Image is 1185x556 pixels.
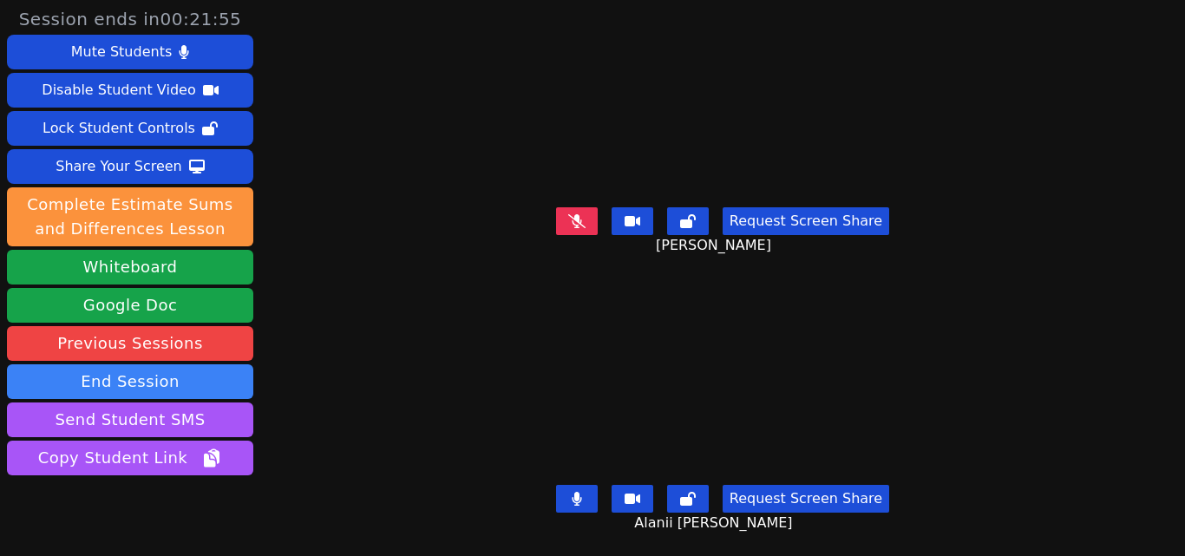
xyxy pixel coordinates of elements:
button: Share Your Screen [7,149,253,184]
div: Share Your Screen [56,153,182,180]
span: [PERSON_NAME] [656,235,776,256]
button: Complete Estimate Sums and Differences Lesson [7,187,253,246]
button: Copy Student Link [7,441,253,475]
a: Previous Sessions [7,326,253,361]
span: Copy Student Link [38,446,222,470]
a: Google Doc [7,288,253,323]
div: Lock Student Controls [43,114,195,142]
button: Disable Student Video [7,73,253,108]
span: Alanii [PERSON_NAME] [634,513,796,533]
div: Disable Student Video [42,76,195,104]
button: End Session [7,364,253,399]
button: Request Screen Share [723,485,889,513]
time: 00:21:55 [160,9,242,29]
button: Mute Students [7,35,253,69]
div: Mute Students [71,38,172,66]
button: Send Student SMS [7,402,253,437]
button: Request Screen Share [723,207,889,235]
button: Whiteboard [7,250,253,285]
button: Lock Student Controls [7,111,253,146]
span: Session ends in [19,7,242,31]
